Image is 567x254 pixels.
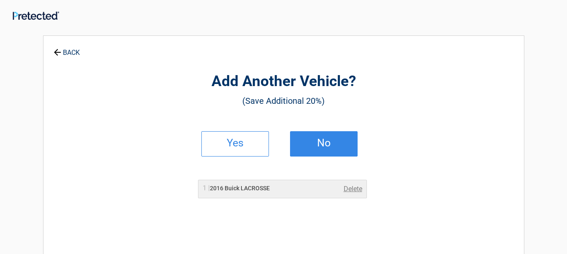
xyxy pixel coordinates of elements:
h2: 2016 Buick LACROSSE [203,184,270,193]
h3: (Save Additional 20%) [90,94,477,108]
h2: No [299,140,349,146]
span: 1 | [203,184,210,192]
a: BACK [52,41,81,56]
img: Main Logo [13,11,59,20]
h2: Add Another Vehicle? [90,72,477,92]
a: Delete [344,184,362,194]
h2: Yes [210,140,260,146]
